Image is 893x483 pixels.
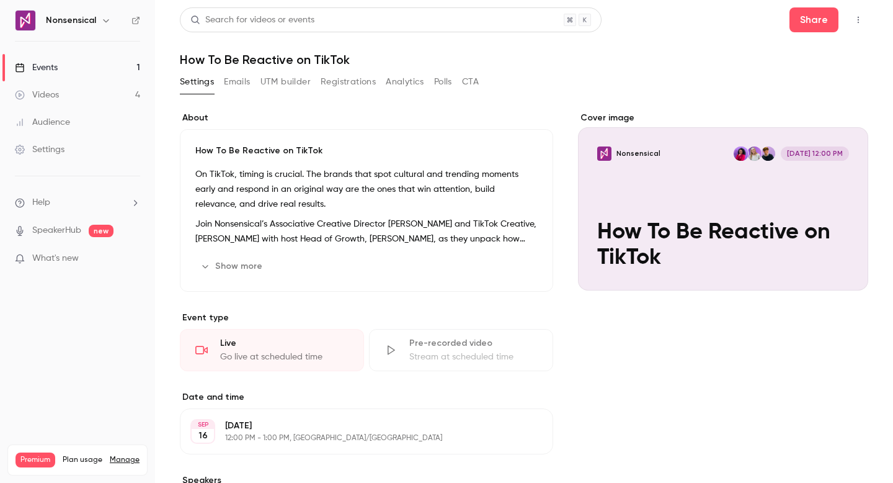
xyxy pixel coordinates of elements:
[578,112,868,124] label: Cover image
[180,112,553,124] label: About
[110,455,140,465] a: Manage
[198,430,208,442] p: 16
[195,167,538,212] p: On TikTok, timing is crucial. The brands that spot cultural and trending moments early and respon...
[15,143,64,156] div: Settings
[220,351,349,363] div: Go live at scheduled time
[789,7,838,32] button: Share
[32,224,81,237] a: SpeakerHub
[180,72,214,92] button: Settings
[190,14,314,27] div: Search for videos or events
[16,453,55,467] span: Premium
[32,196,50,209] span: Help
[15,116,70,129] div: Audience
[220,337,349,350] div: Live
[260,72,311,92] button: UTM builder
[369,329,553,371] div: Pre-recorded videoStream at scheduled time
[195,145,538,157] p: How To Be Reactive on TikTok
[180,52,868,67] h1: How To Be Reactive on TikTok
[225,433,487,443] p: 12:00 PM - 1:00 PM, [GEOGRAPHIC_DATA]/[GEOGRAPHIC_DATA]
[63,455,102,465] span: Plan usage
[195,217,538,246] p: Join Nonsensical’s Associative Creative Director [PERSON_NAME] and TikTok Creative, [PERSON_NAME]...
[15,61,58,74] div: Events
[462,72,479,92] button: CTA
[321,72,376,92] button: Registrations
[180,312,553,324] p: Event type
[578,112,868,291] section: Cover image
[15,196,140,209] li: help-dropdown-opener
[32,252,79,265] span: What's new
[16,11,35,30] img: Nonsensical
[225,420,487,432] p: [DATE]
[180,391,553,404] label: Date and time
[89,225,113,237] span: new
[46,14,96,27] h6: Nonsensical
[386,72,424,92] button: Analytics
[434,72,452,92] button: Polls
[125,253,140,264] iframe: Noticeable Trigger
[192,420,214,429] div: SEP
[180,329,364,371] div: LiveGo live at scheduled time
[195,256,270,276] button: Show more
[409,351,538,363] div: Stream at scheduled time
[409,337,538,350] div: Pre-recorded video
[224,72,250,92] button: Emails
[15,89,59,101] div: Videos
